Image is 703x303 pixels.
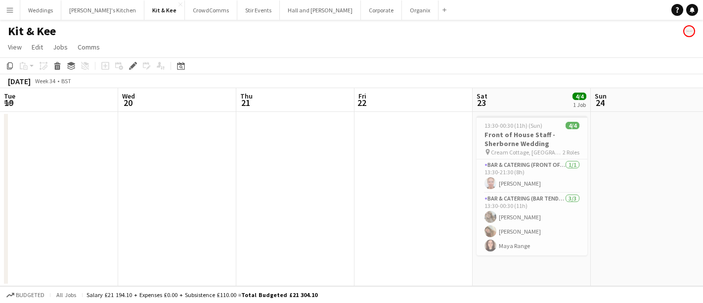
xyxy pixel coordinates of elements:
span: 22 [357,97,366,108]
button: Budgeted [5,290,46,301]
button: Kit & Kee [144,0,185,20]
span: Cream Cottage, [GEOGRAPHIC_DATA], [GEOGRAPHIC_DATA] [491,149,563,156]
span: 23 [475,97,487,108]
button: Hall and [PERSON_NAME] [280,0,361,20]
button: Corporate [361,0,402,20]
span: 21 [239,97,253,108]
span: Edit [32,43,43,51]
span: Jobs [53,43,68,51]
span: Week 34 [33,77,57,85]
span: Tue [4,92,15,101]
a: View [4,41,26,53]
app-job-card: 13:30-00:30 (11h) (Sun)4/4Front of House Staff - Sherborne Wedding Cream Cottage, [GEOGRAPHIC_DAT... [477,116,587,255]
span: Comms [78,43,100,51]
app-card-role: Bar & Catering (Front of House)1/113:30-21:30 (8h)[PERSON_NAME] [477,159,587,193]
button: Stir Events [237,0,280,20]
a: Edit [28,41,47,53]
button: CrowdComms [185,0,237,20]
span: 20 [121,97,135,108]
span: Wed [122,92,135,101]
span: 13:30-00:30 (11h) (Sun) [484,122,542,129]
a: Comms [74,41,104,53]
div: BST [61,77,71,85]
span: View [8,43,22,51]
span: All jobs [54,291,78,299]
span: 4/4 [566,122,579,129]
div: [DATE] [8,76,31,86]
span: 24 [593,97,607,108]
span: Sat [477,92,487,101]
span: Sun [595,92,607,101]
span: Thu [240,92,253,101]
h1: Kit & Kee [8,24,56,39]
h3: Front of House Staff - Sherborne Wedding [477,130,587,148]
span: Total Budgeted £21 304.10 [241,291,317,299]
span: Fri [358,92,366,101]
span: 19 [2,97,15,108]
button: Organix [402,0,439,20]
span: 2 Roles [563,149,579,156]
button: [PERSON_NAME]'s Kitchen [61,0,144,20]
app-user-avatar: Event Temps [683,25,695,37]
a: Jobs [49,41,72,53]
span: Budgeted [16,292,44,299]
div: 1 Job [573,101,586,108]
button: Weddings [20,0,61,20]
app-card-role: Bar & Catering (Bar Tender)3/313:30-00:30 (11h)[PERSON_NAME][PERSON_NAME]Maya Range [477,193,587,255]
span: 4/4 [572,93,586,100]
div: Salary £21 194.10 + Expenses £0.00 + Subsistence £110.00 = [87,291,317,299]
